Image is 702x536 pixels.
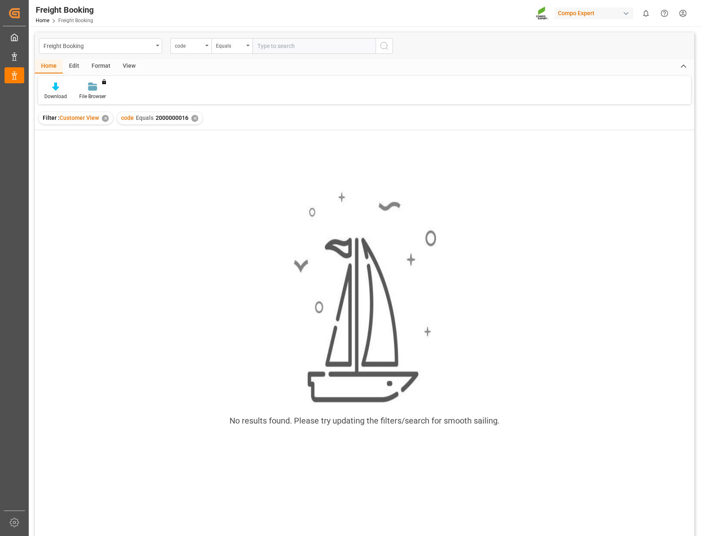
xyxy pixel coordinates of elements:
[229,415,500,427] div: No results found. Please try updating the filters/search for smooth sailing.
[637,4,655,23] button: show 0 new notifications
[63,60,85,73] div: Edit
[44,40,153,50] div: Freight Booking
[216,40,244,50] div: Equals
[36,18,49,23] a: Home
[35,60,63,73] div: Home
[39,38,162,54] button: open menu
[536,6,549,21] img: Screenshot%202023-09-29%20at%2010.02.21.png_1712312052.png
[85,60,117,73] div: Format
[60,115,99,121] span: Customer View
[376,38,393,54] button: search button
[555,7,633,19] div: Compo Expert
[252,38,376,54] input: Type to search
[555,5,637,21] button: Compo Expert
[117,60,142,73] div: View
[121,115,134,121] span: code
[43,115,60,121] span: Filter :
[655,4,674,23] button: Help Center
[156,115,188,121] span: 2000000016
[191,115,198,122] div: ✕
[44,93,67,100] div: Download
[102,115,109,122] div: ✕
[175,40,203,50] div: code
[293,190,436,405] img: smooth_sailing.jpeg
[170,38,211,54] button: open menu
[136,115,154,121] span: Equals
[36,4,94,16] div: Freight Booking
[211,38,252,54] button: open menu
